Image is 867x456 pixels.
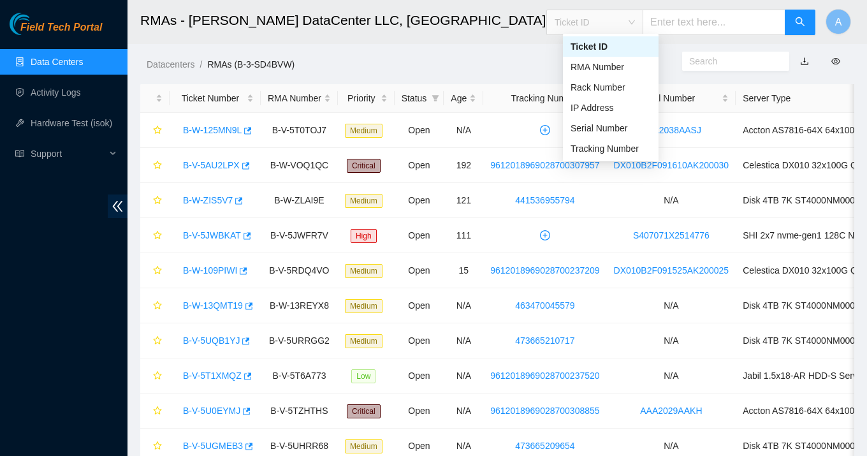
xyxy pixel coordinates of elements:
span: star [153,441,162,452]
a: DX010B2F091525AK200025 [614,265,729,276]
span: Ticket ID [555,13,635,32]
span: A [835,14,842,30]
td: 15 [444,253,483,288]
span: / [200,59,202,70]
span: star [153,336,162,346]
span: Critical [347,159,381,173]
button: star [147,330,163,351]
td: Open [395,288,444,323]
span: plus-circle [535,125,555,135]
a: 9612018969028700237209 [490,265,599,276]
td: B-V-5T6A773 [261,358,338,393]
span: star [153,266,162,276]
a: S407071X2514776 [633,230,710,240]
a: 473665209654 [515,441,574,451]
td: N/A [444,113,483,148]
span: Critical [347,404,381,418]
button: search [785,10,815,35]
span: Medium [345,334,382,348]
span: Medium [345,194,382,208]
a: Hardware Test (isok) [31,118,112,128]
a: RMAs (B-3-SD4BVW) [207,59,295,70]
div: Serial Number [571,121,651,135]
span: Medium [345,439,382,453]
a: Activity Logs [31,87,81,98]
td: B-W-ZLAI9E [261,183,338,218]
td: 192 [444,148,483,183]
td: Open [395,323,444,358]
td: B-W-VOQ1QC [261,148,338,183]
button: plus-circle [535,225,555,246]
td: 111 [444,218,483,253]
a: Datacenters [147,59,194,70]
span: search [795,17,805,29]
span: Medium [345,299,382,313]
a: B-W-13QMT19 [183,300,243,311]
td: N/A [607,323,736,358]
a: B-V-5T1XMQZ [183,371,242,381]
div: Tracking Number [571,142,651,156]
td: B-V-5T0TOJ7 [261,113,338,148]
td: B-V-5JWFR7V [261,218,338,253]
span: star [153,126,162,136]
span: filter [432,94,439,102]
span: star [153,371,162,381]
button: star [147,436,163,456]
span: read [15,149,24,158]
a: 9612018969028700237520 [490,371,599,381]
span: Field Tech Portal [20,22,102,34]
button: plus-circle [535,120,555,140]
td: Open [395,393,444,429]
td: Open [395,148,444,183]
button: download [790,51,819,71]
span: eye [831,57,840,66]
button: star [147,225,163,246]
a: B-W-125MN9L [183,125,242,135]
span: Low [351,369,375,383]
td: Open [395,253,444,288]
td: N/A [444,288,483,323]
a: B-V-5U0EYMJ [183,406,240,416]
div: Tracking Number [563,138,659,159]
input: Enter text here... [643,10,785,35]
td: N/A [607,288,736,323]
button: star [147,401,163,421]
img: Akamai Technologies [10,13,64,35]
a: DX010B2F091610AK200030 [614,160,729,170]
span: star [153,301,162,311]
td: Open [395,183,444,218]
a: 473665210717 [515,335,574,346]
a: B-V-5JWBKAT [183,230,241,240]
a: B-V-5UGMEB3 [183,441,243,451]
div: Ticket ID [571,40,651,54]
th: Tracking Number [483,84,606,113]
div: IP Address [571,101,651,115]
div: RMA Number [563,57,659,77]
div: Rack Number [563,77,659,98]
td: B-V-5RDQ4VO [261,253,338,288]
span: plus-circle [535,230,555,240]
a: 9612018969028700307957 [490,160,599,170]
a: Akamai TechnologiesField Tech Portal [10,23,102,40]
a: 9612018969028700308855 [490,406,599,416]
span: Support [31,141,106,166]
a: Data Centers [31,57,83,67]
button: star [147,365,163,386]
a: AAA2029AAKH [640,406,702,416]
div: Serial Number [563,118,659,138]
span: star [153,196,162,206]
td: Open [395,358,444,393]
button: star [147,190,163,210]
td: N/A [444,323,483,358]
a: download [800,56,809,66]
a: B-V-5UQB1YJ [183,335,240,346]
span: star [153,406,162,416]
td: 121 [444,183,483,218]
span: star [153,231,162,241]
span: Medium [345,124,382,138]
button: star [147,295,163,316]
td: N/A [607,358,736,393]
span: High [351,229,377,243]
td: B-W-13REYX8 [261,288,338,323]
span: star [153,161,162,171]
